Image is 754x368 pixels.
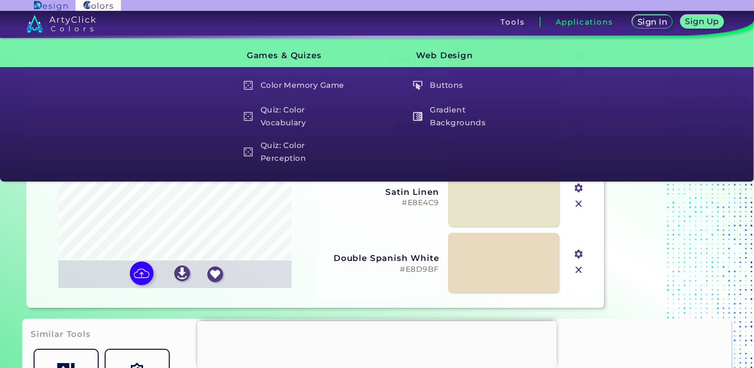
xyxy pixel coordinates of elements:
[408,76,523,95] h5: Buttons
[556,18,613,26] h3: Applications
[239,138,354,166] h5: Quiz: Color Perception
[322,253,439,263] h3: Double Spanish White
[408,76,524,95] a: Buttons
[322,187,439,197] h3: Satin Linen
[413,81,422,90] img: icon_click_button_white.svg
[572,197,585,210] img: icon_close.svg
[239,76,354,95] h5: Color Memory Game
[34,1,67,10] img: ArtyClick Design logo
[572,263,585,276] img: icon_close.svg
[638,18,668,26] h5: Sign In
[244,112,253,121] img: icon_game_white.svg
[230,43,354,68] h3: Games & Quizes
[413,112,422,121] img: icon_gradient_white.svg
[244,81,253,90] img: icon_game_white.svg
[400,43,524,68] h3: Web Design
[322,265,439,274] h5: #E8D9BF
[680,15,724,29] a: Sign Up
[31,329,91,340] h3: Similar Tools
[238,76,354,95] a: Color Memory Game
[500,18,525,26] h3: Tools
[408,103,524,131] a: Gradient Backgrounds
[322,198,439,208] h5: #E8E4C9
[26,15,96,33] img: logo_artyclick_colors_white.svg
[685,17,719,26] h5: Sign Up
[632,15,673,29] a: Sign In
[207,266,223,282] img: icon_favourite_white.svg
[238,103,354,131] a: Quiz: Color Vocabulary
[174,265,190,281] img: icon_download_white.svg
[244,147,253,157] img: icon_game_white.svg
[130,261,153,285] img: icon picture
[239,103,354,131] h5: Quiz: Color Vocabulary
[197,321,557,366] iframe: Advertisement
[408,103,523,131] h5: Gradient Backgrounds
[238,138,354,166] a: Quiz: Color Perception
